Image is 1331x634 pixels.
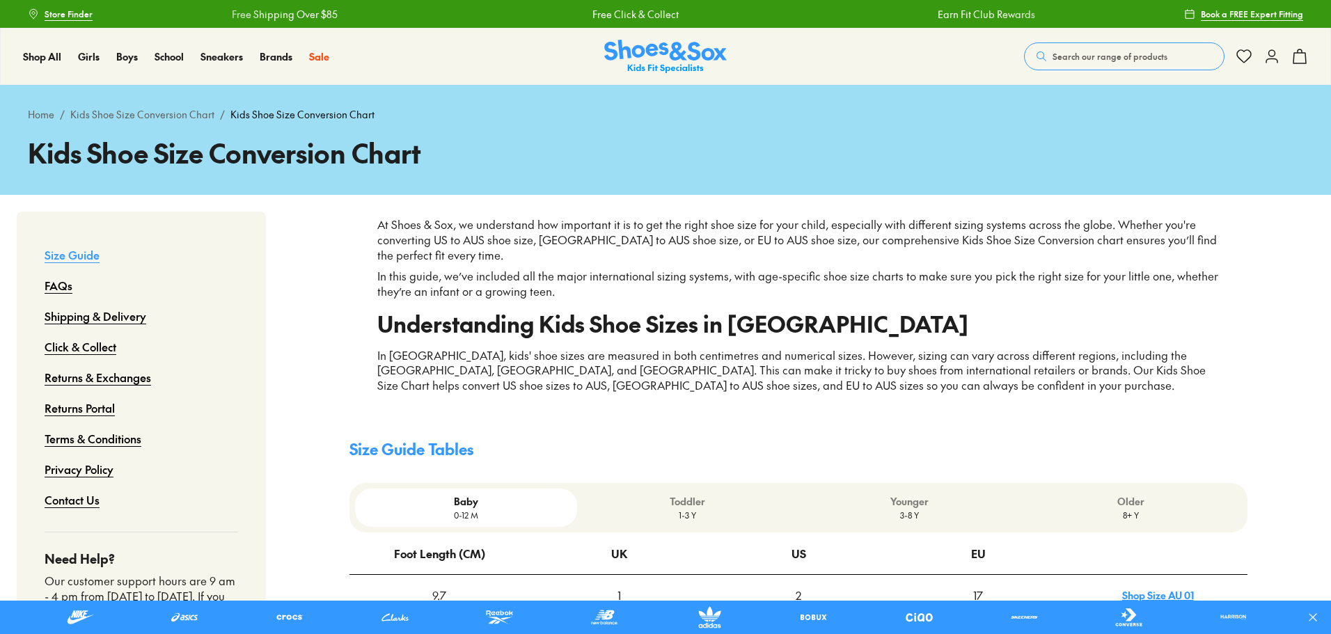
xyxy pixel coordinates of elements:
h4: Size Guide Tables [349,438,1247,461]
p: At Shoes & Sox, we understand how important it is to get the right shoe size for your child, espe... [377,217,1220,263]
div: 1 [530,576,708,615]
span: School [155,49,184,63]
a: Sale [309,49,329,64]
a: FAQs [45,270,72,301]
a: Shipping & Delivery [45,301,146,331]
span: Search our range of products [1053,50,1167,63]
a: Privacy Policy [45,454,113,484]
a: Home [28,107,54,122]
a: Click & Collect [45,331,116,362]
a: Returns Portal [45,393,115,423]
div: UK [611,534,627,573]
a: Terms & Conditions [45,423,141,454]
button: Search our range of products [1024,42,1224,70]
div: Foot Length (CM) [394,534,485,573]
p: Baby [361,494,571,509]
span: Sale [309,49,329,63]
h1: Kids Shoe Size Conversion Chart [28,133,1303,173]
span: Shop All [23,49,61,63]
a: Boys [116,49,138,64]
div: US [791,534,806,573]
a: Free Shipping Over $85 [109,7,215,22]
div: 17 [889,576,1067,615]
a: Brands [260,49,292,64]
h2: Understanding Kids Shoe Sizes in [GEOGRAPHIC_DATA] [377,316,1220,331]
a: Returns & Exchanges [45,362,151,393]
p: Toddler [583,494,793,509]
p: 0-12 M [361,509,571,521]
div: 2 [709,576,888,615]
a: Shop All [23,49,61,64]
div: EU [971,534,986,573]
span: Kids Shoe Size Conversion Chart [230,107,375,122]
p: In [GEOGRAPHIC_DATA], kids' shoe sizes are measured in both centimetres and numerical sizes. Howe... [377,348,1220,394]
p: Older [1026,494,1236,509]
a: School [155,49,184,64]
p: Younger [804,494,1014,509]
div: 9.7 [350,576,528,615]
span: Sneakers [200,49,243,63]
a: Earn Fit Club Rewards [815,7,913,22]
a: Shoes & Sox [604,40,727,74]
p: In this guide, we’ve included all the major international sizing systems, with age-specific shoe ... [377,269,1220,299]
span: Boys [116,49,138,63]
a: Book a FREE Expert Fitting [1184,1,1303,26]
a: Free Click & Collect [470,7,556,22]
span: Store Finder [45,8,93,20]
a: Contact Us [45,484,100,515]
a: Girls [78,49,100,64]
div: / / [28,107,1303,122]
a: Store Finder [28,1,93,26]
p: 3-8 Y [804,509,1014,521]
a: Kids Shoe Size Conversion Chart [70,107,214,122]
img: SNS_Logo_Responsive.svg [604,40,727,74]
h4: Need Help? [45,549,238,568]
a: Size Guide [45,239,100,270]
span: Girls [78,49,100,63]
a: Shop Size AU 01 [1122,588,1194,602]
span: Brands [260,49,292,63]
span: Book a FREE Expert Fitting [1201,8,1303,20]
p: 8+ Y [1026,509,1236,521]
p: 1-3 Y [583,509,793,521]
a: Sneakers [200,49,243,64]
